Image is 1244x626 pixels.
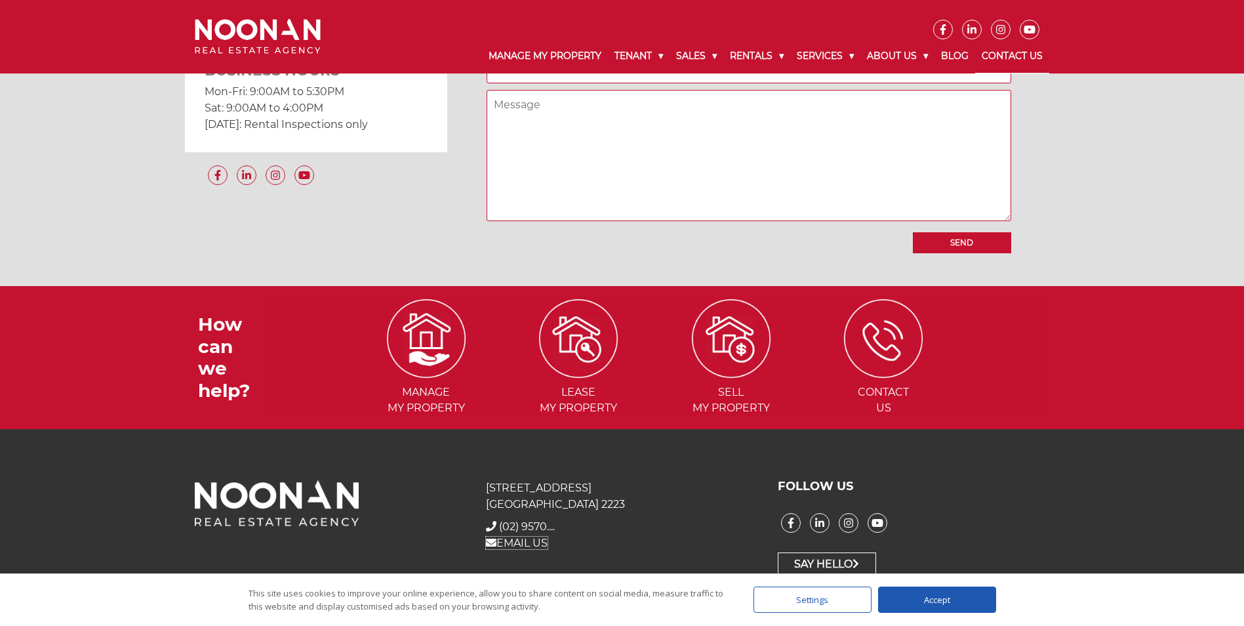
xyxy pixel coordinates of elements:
[351,332,501,415] a: Managemy Property
[504,332,654,415] a: Leasemy Property
[205,83,428,100] p: Mon-Fri: 9:00AM to 5:30PM
[195,19,321,54] img: Noonan Real Estate Agency
[878,587,996,613] div: Accept
[790,39,860,73] a: Services
[975,39,1049,73] a: Contact Us
[934,39,975,73] a: Blog
[504,385,654,416] span: Lease my Property
[499,520,555,533] span: (02) 9570....
[249,587,727,613] div: This site uses cookies to improve your online experience, allow you to share content on social me...
[486,480,757,512] p: [STREET_ADDRESS] [GEOGRAPHIC_DATA] 2223
[656,332,807,415] a: Sellmy Property
[351,385,501,416] span: Manage my Property
[656,385,807,416] span: Sell my Property
[198,314,264,402] h3: How can we help?
[486,537,548,549] a: EMAIL US
[723,39,790,73] a: Rentals
[778,553,876,576] a: Say Hello
[205,100,428,116] p: Sat: 9:00AM to 4:00PM
[809,385,959,416] span: Contact Us
[608,39,670,73] a: Tenant
[387,299,466,378] img: ICONS
[844,299,923,378] img: ICONS
[692,299,771,378] img: ICONS
[670,39,723,73] a: Sales
[860,39,934,73] a: About Us
[753,587,872,613] div: Settings
[499,520,555,533] a: Click to reveal phone number
[482,39,608,73] a: Manage My Property
[778,480,1049,494] h3: FOLLOW US
[539,299,618,378] img: ICONS
[913,232,1011,253] input: Send
[205,116,428,133] p: [DATE]: Rental Inspections only
[809,332,959,415] a: ContactUs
